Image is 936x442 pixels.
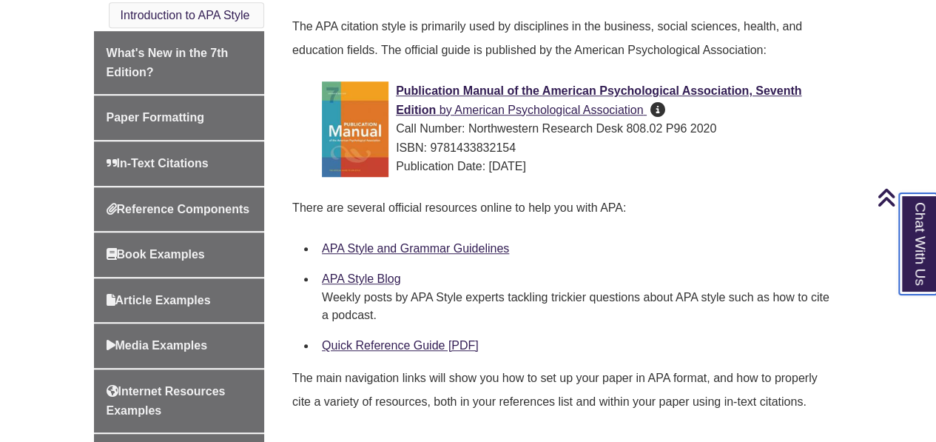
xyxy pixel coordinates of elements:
[107,47,229,78] span: What's New in the 7th Edition?
[94,232,265,277] a: Book Examples
[94,187,265,232] a: Reference Components
[322,242,509,255] a: APA Style and Grammar Guidelines
[94,96,265,140] a: Paper Formatting
[292,361,837,420] p: The main navigation links will show you how to set up your paper in APA format, and how to proper...
[94,141,265,186] a: In-Text Citations
[107,248,205,261] span: Book Examples
[107,157,209,170] span: In-Text Citations
[292,190,837,226] p: There are several official resources online to help you with APA:
[107,203,250,215] span: Reference Components
[94,278,265,323] a: Article Examples
[322,272,400,285] a: APA Style Blog
[322,339,479,352] a: Quick Reference Guide [PDF]
[322,289,831,324] div: Weekly posts by APA Style experts tackling trickier questions about APA style such as how to cite...
[322,138,831,158] div: ISBN: 9781433832154
[396,84,801,116] span: Publication Manual of the American Psychological Association, Seventh Edition
[396,84,801,116] a: Publication Manual of the American Psychological Association, Seventh Edition by American Psychol...
[94,324,265,368] a: Media Examples
[107,385,226,417] span: Internet Resources Examples
[107,111,204,124] span: Paper Formatting
[440,104,452,116] span: by
[322,157,831,176] div: Publication Date: [DATE]
[107,294,211,307] span: Article Examples
[94,369,265,432] a: Internet Resources Examples
[94,31,265,94] a: What's New in the 7th Edition?
[322,119,831,138] div: Call Number: Northwestern Research Desk 808.02 P96 2020
[121,9,250,21] a: Introduction to APA Style
[877,187,932,207] a: Back to Top
[107,339,208,352] span: Media Examples
[454,104,643,116] span: American Psychological Association
[292,9,837,68] p: The APA citation style is primarily used by disciplines in the business, social sciences, health,...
